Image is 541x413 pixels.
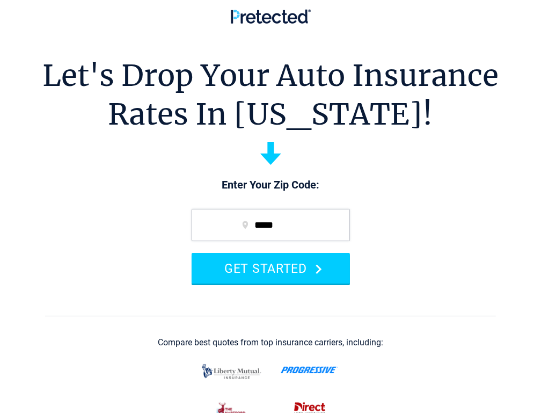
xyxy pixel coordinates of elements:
img: Pretected Logo [231,9,311,24]
img: progressive [281,366,338,374]
input: zip code [192,209,350,241]
div: Compare best quotes from top insurance carriers, including: [158,338,383,347]
button: GET STARTED [192,253,350,284]
img: liberty [199,359,264,385]
h1: Let's Drop Your Auto Insurance Rates In [US_STATE]! [42,56,499,134]
p: Enter Your Zip Code: [181,178,361,193]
